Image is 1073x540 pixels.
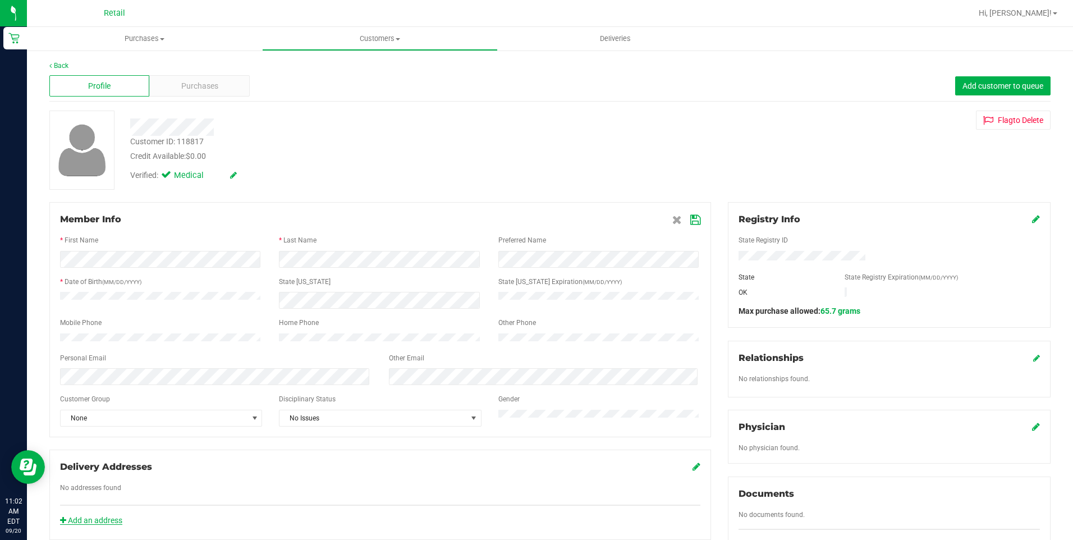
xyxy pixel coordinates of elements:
[976,111,1051,130] button: Flagto Delete
[60,214,121,225] span: Member Info
[88,80,111,92] span: Profile
[283,235,317,245] label: Last Name
[498,235,546,245] label: Preferred Name
[60,394,110,404] label: Customer Group
[739,511,805,519] span: No documents found.
[263,34,497,44] span: Customers
[104,8,125,18] span: Retail
[61,410,247,426] span: None
[730,287,836,298] div: OK
[730,272,836,282] div: State
[279,394,336,404] label: Disciplinary Status
[247,410,262,426] span: select
[279,410,466,426] span: No Issues
[279,318,319,328] label: Home Phone
[130,150,622,162] div: Credit Available:
[739,306,860,315] span: Max purchase allowed:
[739,214,800,225] span: Registry Info
[739,235,788,245] label: State Registry ID
[49,62,68,70] a: Back
[102,279,141,285] span: (MM/DD/YYYY)
[962,81,1043,90] span: Add customer to queue
[130,170,237,182] div: Verified:
[186,152,206,161] span: $0.00
[739,488,794,499] span: Documents
[498,277,622,287] label: State [US_STATE] Expiration
[467,410,481,426] span: select
[174,170,219,182] span: Medical
[739,444,800,452] span: No physician found.
[583,279,622,285] span: (MM/DD/YYYY)
[919,274,958,281] span: (MM/DD/YYYY)
[739,374,810,384] label: No relationships found.
[820,306,860,315] span: 65.7 grams
[53,121,112,179] img: user-icon.png
[739,353,804,363] span: Relationships
[5,496,22,527] p: 11:02 AM EDT
[65,277,141,287] label: Date of Birth
[498,394,520,404] label: Gender
[60,353,106,363] label: Personal Email
[979,8,1052,17] span: Hi, [PERSON_NAME]!
[27,34,262,44] span: Purchases
[27,27,262,51] a: Purchases
[498,27,733,51] a: Deliveries
[389,353,424,363] label: Other Email
[60,483,121,493] label: No addresses found
[955,76,1051,95] button: Add customer to queue
[60,516,122,525] a: Add an address
[130,136,204,148] div: Customer ID: 118817
[5,527,22,535] p: 09/20
[11,450,45,484] iframe: Resource center
[262,27,497,51] a: Customers
[181,80,218,92] span: Purchases
[739,422,785,432] span: Physician
[60,461,152,472] span: Delivery Addresses
[585,34,646,44] span: Deliveries
[65,235,98,245] label: First Name
[60,318,102,328] label: Mobile Phone
[8,33,20,44] inline-svg: Retail
[279,277,331,287] label: State [US_STATE]
[498,318,536,328] label: Other Phone
[845,272,958,282] label: State Registry Expiration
